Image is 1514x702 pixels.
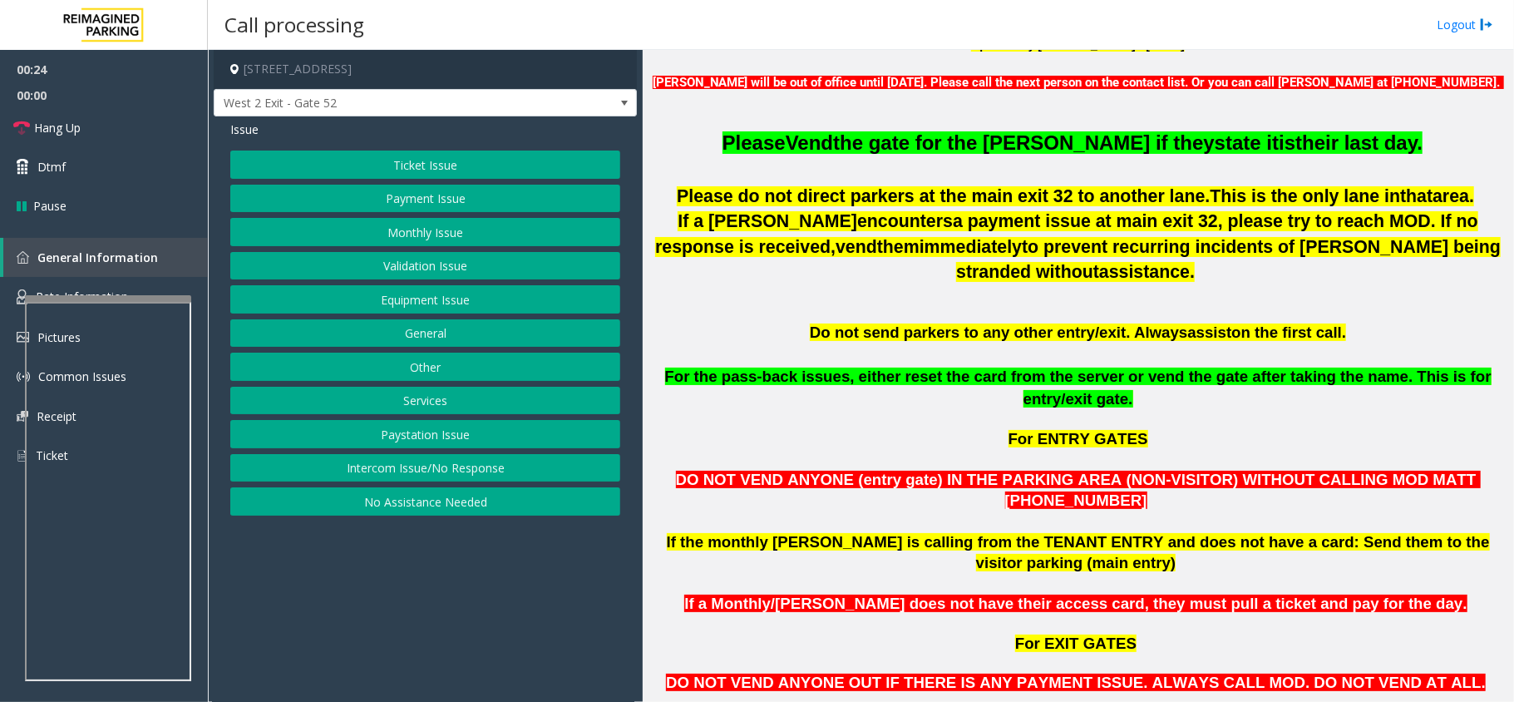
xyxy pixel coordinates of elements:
[971,38,1184,52] span: Updated by [PERSON_NAME] - [DATE]
[1437,16,1493,33] a: Logout
[230,285,620,314] button: Equipment Issue
[37,158,66,175] span: Dtmf
[214,50,637,89] h4: [STREET_ADDRESS]
[810,324,1187,341] span: Do not send parkers to any other entry/exit. Always
[666,674,1486,691] span: DO NOT VEND ANYONE OUT IF THERE IS ANY PAYMENT ISSUE. ALWAYS CALL MOD. DO NOT VEND AT ALL.
[786,131,833,154] span: Vend
[1480,16,1493,33] img: logout
[1187,324,1231,341] span: assist
[678,211,857,231] span: If a [PERSON_NAME]
[36,289,128,304] span: Rate Information
[17,448,27,463] img: 'icon'
[833,131,1215,154] span: the gate for the [PERSON_NAME] if they
[877,237,920,257] span: them
[230,387,620,415] button: Services
[1190,262,1195,282] span: .
[230,487,620,516] button: No Assistance Needed
[665,368,1492,408] span: For the pass-back issues, either reset the card from the server or vend the gate after taking the...
[230,218,620,246] button: Monthly Issue
[230,121,259,138] span: Issue
[1433,186,1474,206] span: area.
[836,237,877,258] span: vend
[1009,430,1148,447] span: For ENTRY GATES
[230,252,620,280] button: Validation Issue
[17,289,27,304] img: 'icon'
[1215,131,1261,154] span: state
[230,151,620,179] button: Ticket Issue
[1206,186,1211,206] span: .
[17,251,29,264] img: 'icon'
[1099,262,1190,282] span: assistance
[1400,186,1433,207] span: that
[676,471,1481,509] span: DO NOT VEND ANYONE (entry gate) IN THE PARKING AREA (NON-VISITOR) WITHOUT CALLING MOD MATT [PHONE...
[1295,131,1423,154] span: their last day.
[655,211,1478,256] span: a payment issue at main exit 32, please try to reach MOD. If no response is received,
[17,370,30,383] img: 'icon'
[653,75,1143,90] span: [PERSON_NAME] will be out of office until [DATE]. Please call the next person on the con
[230,319,620,348] button: General
[956,237,1501,282] span: to prevent recurring incidents of [PERSON_NAME] being stranded without
[230,185,620,213] button: Payment Issue
[216,4,372,45] h3: Call processing
[230,353,620,381] button: Other
[667,533,1490,571] span: If the monthly [PERSON_NAME] is calling from the TENANT ENTRY and does not have a card: Send them...
[34,119,81,136] span: Hang Up
[920,237,1022,257] span: immediately
[37,250,158,265] span: General Information
[684,595,1467,612] span: If a Monthly/[PERSON_NAME] does not have their access card, they must pull a ticket and pay for t...
[17,332,29,343] img: 'icon'
[1267,131,1280,155] span: it
[1210,186,1400,206] span: This is the only lane in
[857,211,953,231] span: encounters
[215,90,552,116] span: West 2 Exit - Gate 52
[230,454,620,482] button: Intercom Issue/No Response
[1143,75,1501,90] span: tact list. Or you can call [PERSON_NAME] at [PHONE_NUMBER].
[1015,635,1137,652] span: For EXIT GATES
[230,420,620,448] button: Paystation Issue
[1279,131,1295,154] span: is
[1231,324,1346,341] span: on the first call.
[33,197,67,215] span: Pause
[677,186,1205,206] span: Please do not direct parkers at the main exit 32 to another lane
[3,238,208,277] a: General Information
[17,411,28,422] img: 'icon'
[722,131,786,154] span: Please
